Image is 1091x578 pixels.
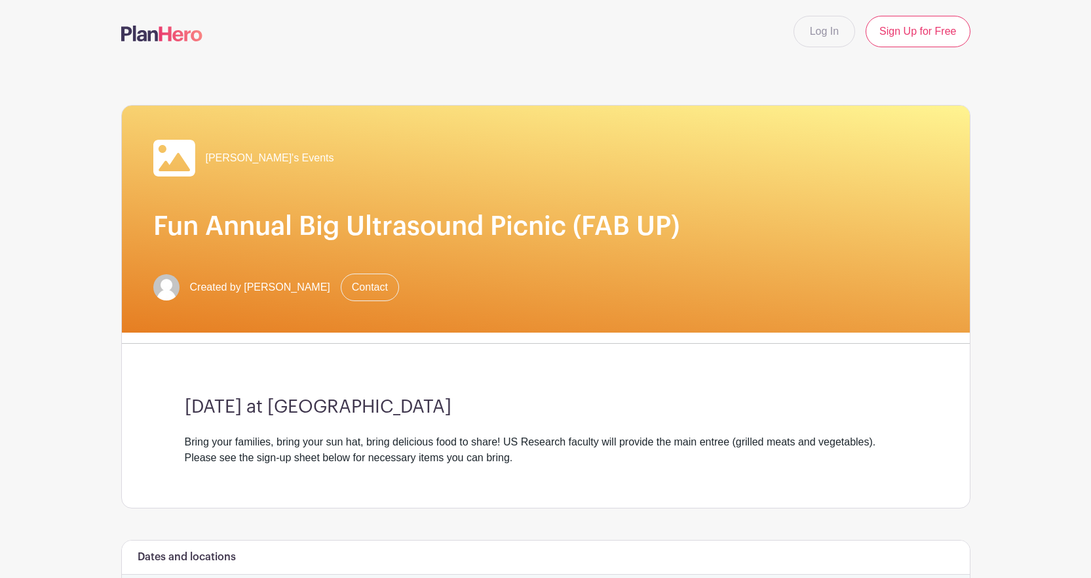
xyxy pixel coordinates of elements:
[138,551,236,564] h6: Dates and locations
[190,279,330,295] span: Created by [PERSON_NAME]
[153,211,938,242] h1: Fun Annual Big Ultrasound Picnic (FAB UP)
[206,150,334,166] span: [PERSON_NAME]'s Events
[153,274,180,300] img: default-ce2991bfa6775e67f084385cd625a349d9dcbb7a52a09fb2fda1e96e2d18dcdb.png
[866,16,970,47] a: Sign Up for Free
[341,274,399,301] a: Contact
[185,396,907,419] h3: [DATE] at [GEOGRAPHIC_DATA]
[121,26,202,41] img: logo-507f7623f17ff9eddc593b1ce0a138ce2505c220e1c5a4e2b4648c50719b7d32.svg
[185,434,907,466] div: Bring your families, bring your sun hat, bring delicious food to share! US Research faculty will ...
[794,16,855,47] a: Log In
